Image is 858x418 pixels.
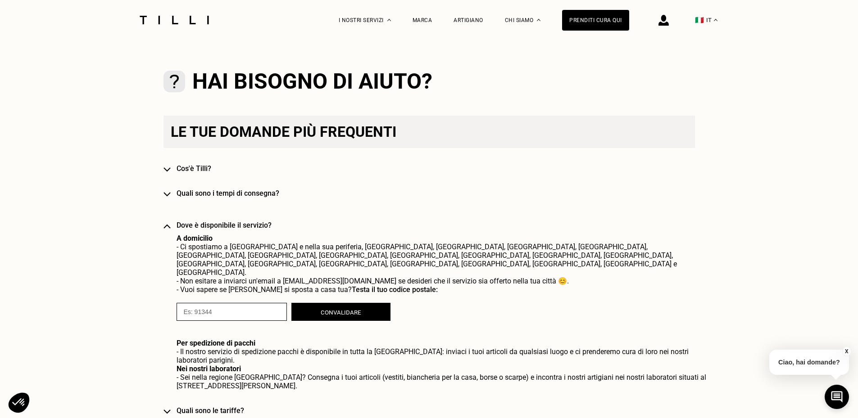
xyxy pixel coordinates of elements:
[163,71,185,92] img: besoin d'aide
[163,409,171,414] img: svg+xml;base64,PHN2ZyB3aWR0aD0iMTYiIGhlaWdodD0iMTAiIHZpZXdCb3g9IjAgMCAxNiAxMCIgZmlsbD0ibm9uZSIgeG...
[177,221,708,229] h4: Dove è disponibile il servizio?
[387,19,391,21] img: Menu a tendina
[177,189,708,198] h4: Quali sono i tempi di consegna?
[177,243,677,277] span: - Ci spostiamo a [GEOGRAPHIC_DATA] e nella sua periferia, [GEOGRAPHIC_DATA], [GEOGRAPHIC_DATA], [...
[352,285,438,294] span: Testa il tuo codice postale:
[177,164,708,173] h4: Cos'è Tilli?
[454,17,483,23] a: Artigiano
[562,10,629,31] a: Prenditi cura qui
[177,303,287,321] input: Es: 91344
[177,339,255,347] b: Per spedizione di pacchi
[177,234,213,243] b: A domicilio
[177,277,569,285] span: - Non esitare a inviarci un'email a [EMAIL_ADDRESS][DOMAIN_NAME] se desideri che il servizio sia ...
[177,347,689,364] span: - Il nostro servizio di spedizione pacchi è disponibile in tutta la [GEOGRAPHIC_DATA]: inviaci i ...
[177,285,708,294] p: - Vuoi sapere se [PERSON_NAME] si sposta a casa tua?
[163,167,171,172] img: svg+xml;base64,PHN2ZyB3aWR0aD0iMTYiIGhlaWdodD0iMTAiIHZpZXdCb3g9IjAgMCAxNiAxMCIgZmlsbD0ibm9uZSIgeG...
[842,346,851,356] button: X
[177,364,241,373] b: Nei nostri laboratori
[177,373,706,390] span: - Sei nella regione [GEOGRAPHIC_DATA]? Consegna i tuoi articoli (vestiti, biancheria per la casa,...
[769,350,849,375] p: Ciao, hai domande?
[291,303,390,321] button: Convalidare
[413,17,432,23] a: Marca
[695,16,704,24] span: 🇮🇹
[136,16,212,24] img: Logo del servizio di sartoria Tilli
[163,224,171,229] img: svg+xml;base64,PHN2ZyB3aWR0aD0iMTYiIGhlaWdodD0iMTAiIHZpZXdCb3g9IjAgMCAxNiAxMCIgZmlsbD0ibm9uZSIgeG...
[192,69,432,94] h2: Hai bisogno di aiuto?
[714,19,717,21] img: menu déroulant
[163,192,171,197] img: svg+xml;base64,PHN2ZyB3aWR0aD0iMTYiIGhlaWdodD0iMTAiIHZpZXdCb3g9IjAgMCAxNiAxMCIgZmlsbD0ibm9uZSIgeG...
[163,116,695,148] p: Le tue domande più frequenti
[177,406,708,415] h4: Quali sono le tariffe?
[658,15,669,26] img: icona di accesso
[537,19,540,21] img: Menu a discesa su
